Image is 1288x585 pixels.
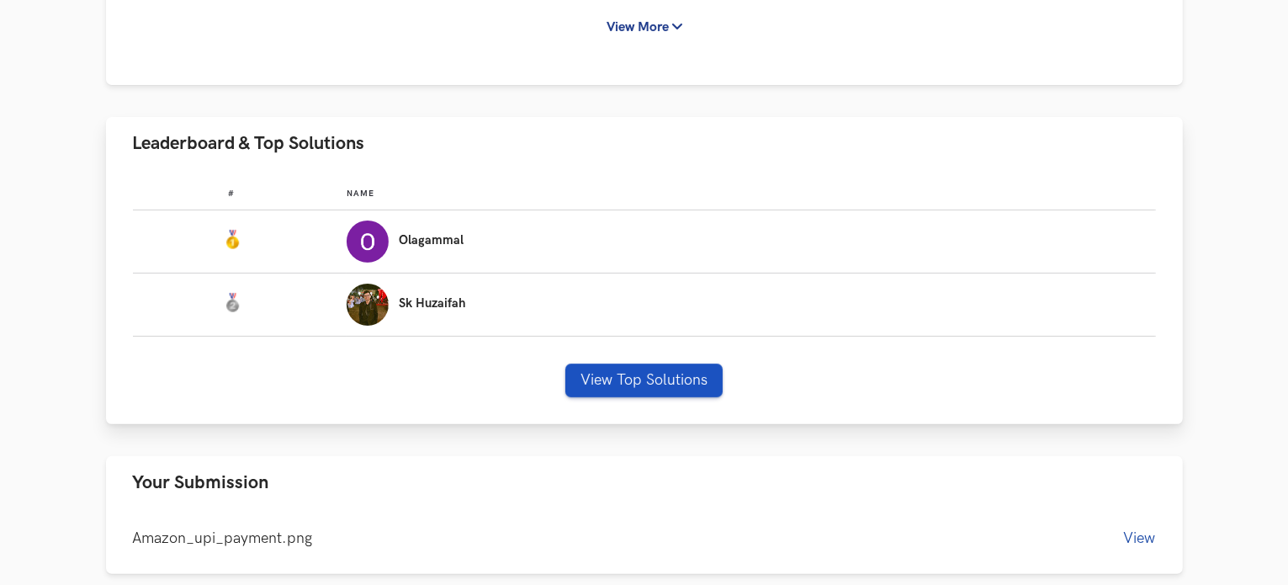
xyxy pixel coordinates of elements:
img: Profile photo [347,284,389,326]
span: Name [347,189,374,199]
div: Leaderboard & Top Solutions [106,170,1183,424]
div: Your Submission [106,509,1183,574]
img: Gold Medal [222,230,242,250]
p: Olagammal [399,234,464,247]
span: Leaderboard & Top Solutions [133,132,365,155]
p: Sk Huzaifah [399,297,465,311]
button: Leaderboard & Top Solutions [106,117,1183,170]
span: # [229,189,236,199]
span: Amazon_upi_payment.png [133,529,313,547]
span: Your Submission [133,471,269,494]
button: View More [591,12,697,43]
button: View [1124,529,1156,547]
table: Leaderboard [133,175,1156,337]
button: View Top Solutions [565,364,723,397]
img: Silver Medal [222,293,242,313]
button: Your Submission [106,456,1183,509]
img: Profile photo [347,221,389,263]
